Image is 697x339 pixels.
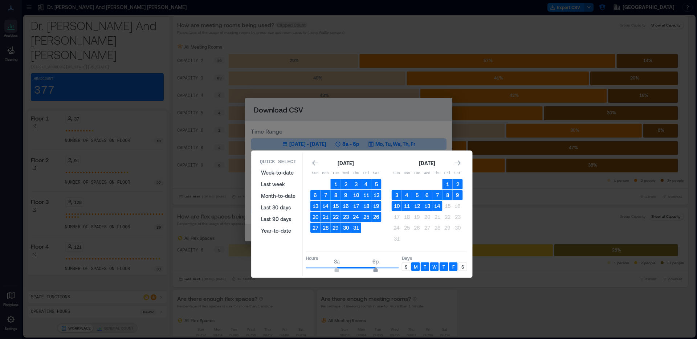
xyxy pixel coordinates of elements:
button: Go to next month [453,158,463,168]
button: 27 [422,223,432,233]
p: T [443,264,445,270]
button: 22 [331,212,341,222]
button: Week-to-date [257,167,300,179]
th: Thursday [351,168,361,179]
button: 2 [341,179,351,189]
button: 19 [371,201,382,211]
th: Wednesday [422,168,432,179]
p: Sat [453,171,463,176]
button: 27 [310,223,321,233]
button: 31 [392,234,402,244]
th: Thursday [432,168,443,179]
button: 25 [402,223,412,233]
th: Sunday [392,168,402,179]
p: F [452,264,455,270]
button: 29 [331,223,341,233]
div: [DATE] [336,159,356,168]
p: Wed [341,171,351,176]
button: 17 [351,201,361,211]
button: 11 [402,201,412,211]
p: Hours [306,255,399,261]
button: 25 [361,212,371,222]
th: Friday [443,168,453,179]
button: 22 [443,212,453,222]
button: 2 [453,179,463,189]
button: 12 [412,201,422,211]
button: 31 [351,223,361,233]
button: 28 [321,223,331,233]
button: 18 [361,201,371,211]
th: Friday [361,168,371,179]
button: Month-to-date [257,190,300,202]
button: 8 [443,190,453,200]
p: W [432,264,437,270]
p: Sun [310,171,321,176]
button: 10 [392,201,402,211]
button: 6 [310,190,321,200]
span: 6p [372,258,379,265]
button: 3 [351,179,361,189]
button: 16 [341,201,351,211]
button: 9 [341,190,351,200]
th: Sunday [310,168,321,179]
button: 7 [432,190,443,200]
p: M [414,264,417,270]
button: 1 [331,179,341,189]
button: 20 [310,212,321,222]
button: 8 [331,190,341,200]
button: 17 [392,212,402,222]
button: 5 [412,190,422,200]
div: [DATE] [417,159,437,168]
p: Sat [371,171,382,176]
button: 15 [443,201,453,211]
button: 9 [453,190,463,200]
button: 19 [412,212,422,222]
p: Thu [432,171,443,176]
button: 26 [412,223,422,233]
button: 20 [422,212,432,222]
p: Tue [331,171,341,176]
p: Fri [443,171,453,176]
th: Monday [321,168,331,179]
th: Saturday [453,168,463,179]
button: 24 [351,212,361,222]
button: 14 [432,201,443,211]
button: 3 [392,190,402,200]
button: 24 [392,223,402,233]
button: 23 [341,212,351,222]
p: Mon [321,171,331,176]
button: 16 [453,201,463,211]
p: Tue [412,171,422,176]
p: S [405,264,407,270]
button: 29 [443,223,453,233]
th: Saturday [371,168,382,179]
button: 10 [351,190,361,200]
button: 23 [453,212,463,222]
p: S [461,264,464,270]
p: Mon [402,171,412,176]
button: 4 [361,179,371,189]
p: Quick Select [260,158,297,166]
button: Last 30 days [257,202,300,213]
th: Tuesday [331,168,341,179]
button: 30 [341,223,351,233]
p: Wed [422,171,432,176]
button: 4 [402,190,412,200]
th: Monday [402,168,412,179]
button: 13 [310,201,321,211]
th: Tuesday [412,168,422,179]
button: 28 [432,223,443,233]
button: 30 [453,223,463,233]
p: Fri [361,171,371,176]
button: 6 [422,190,432,200]
button: Last week [257,179,300,190]
p: Days [402,255,467,261]
p: Sun [392,171,402,176]
button: 12 [371,190,382,200]
button: 18 [402,212,412,222]
button: 1 [443,179,453,189]
button: 21 [321,212,331,222]
button: 21 [432,212,443,222]
button: Go to previous month [310,158,321,168]
button: 13 [422,201,432,211]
